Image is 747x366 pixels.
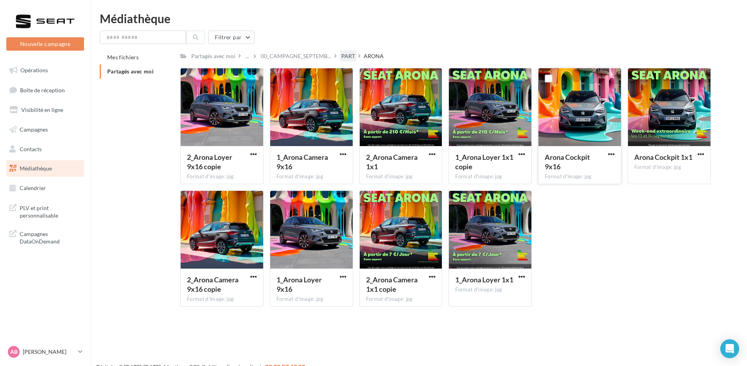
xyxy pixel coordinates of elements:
[21,106,63,113] span: Visibilité en ligne
[545,173,615,180] div: Format d'image: jpg
[366,173,436,180] div: Format d'image: jpg
[634,164,704,171] div: Format d'image: jpg
[244,51,251,62] div: ...
[5,62,86,79] a: Opérations
[10,348,18,356] span: AB
[187,173,257,180] div: Format d'image: jpg
[208,31,254,44] button: Filtrer par
[5,121,86,138] a: Campagnes
[23,348,75,356] p: [PERSON_NAME]
[20,165,52,172] span: Médiathèque
[6,37,84,51] button: Nouvelle campagne
[191,52,235,60] div: Partagés avec moi
[366,296,436,303] div: Format d'image: jpg
[455,275,513,284] span: 1_Arona Loyer 1x1
[20,203,81,220] span: PLV et print personnalisable
[187,275,238,293] span: 2_Arona Camera 9x16 copie
[364,52,384,60] div: ARONA
[5,160,86,177] a: Médiathèque
[5,225,86,249] a: Campagnes DataOnDemand
[366,275,417,293] span: 2_Arona Camera 1x1 copie
[187,296,257,303] div: Format d'image: jpg
[455,286,525,293] div: Format d'image: jpg
[5,180,86,196] a: Calendrier
[107,68,154,75] span: Partagés avec moi
[276,296,346,303] div: Format d'image: jpg
[20,126,48,133] span: Campagnes
[634,153,692,161] span: Arona Cockpit 1x1
[107,54,139,60] span: Mes fichiers
[720,339,739,358] div: Open Intercom Messenger
[100,13,738,24] div: Médiathèque
[455,173,525,180] div: Format d'image: jpg
[20,145,42,152] span: Contacts
[5,82,86,99] a: Boîte de réception
[261,52,331,60] span: 00_CAMPAGNE_SEPTEMB...
[20,229,81,245] span: Campagnes DataOnDemand
[20,185,46,191] span: Calendrier
[276,275,322,293] span: 1_Arona Loyer 9x16
[276,153,328,171] span: 1_Arona Camera 9x16
[276,173,346,180] div: Format d'image: jpg
[545,153,590,171] span: Arona Cockpit 9x16
[5,199,86,223] a: PLV et print personnalisable
[341,52,355,60] div: PART
[20,86,65,93] span: Boîte de réception
[366,153,417,171] span: 2_Arona Camera 1x1
[20,67,48,73] span: Opérations
[5,102,86,118] a: Visibilité en ligne
[5,141,86,157] a: Contacts
[6,344,84,359] a: AB [PERSON_NAME]
[187,153,232,171] span: 2_Arona Loyer 9x16 copie
[455,153,513,171] span: 1_Arona Loyer 1x1 copie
